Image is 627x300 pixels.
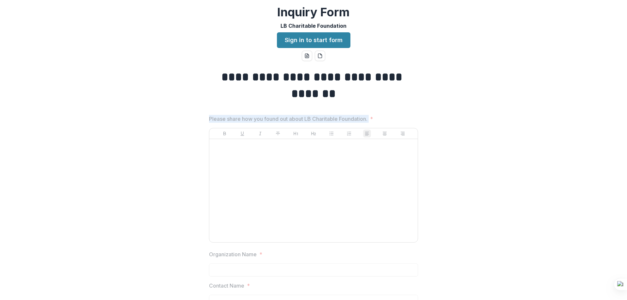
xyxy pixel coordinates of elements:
[209,282,244,290] p: Contact Name
[274,130,282,137] button: Strike
[277,32,350,48] a: Sign in to start form
[281,22,346,30] p: LB Charitable Foundation
[345,130,353,137] button: Ordered List
[328,130,335,137] button: Bullet List
[363,130,371,137] button: Align Left
[381,130,389,137] button: Align Center
[399,130,407,137] button: Align Right
[292,130,300,137] button: Heading 1
[256,130,264,137] button: Italicize
[209,250,257,258] p: Organization Name
[209,115,367,123] p: Please share how you found out about LB Charitable Foundation.
[310,130,317,137] button: Heading 2
[277,5,350,19] h2: Inquiry Form
[238,130,246,137] button: Underline
[221,130,229,137] button: Bold
[315,51,325,61] button: pdf-download
[302,51,312,61] button: word-download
